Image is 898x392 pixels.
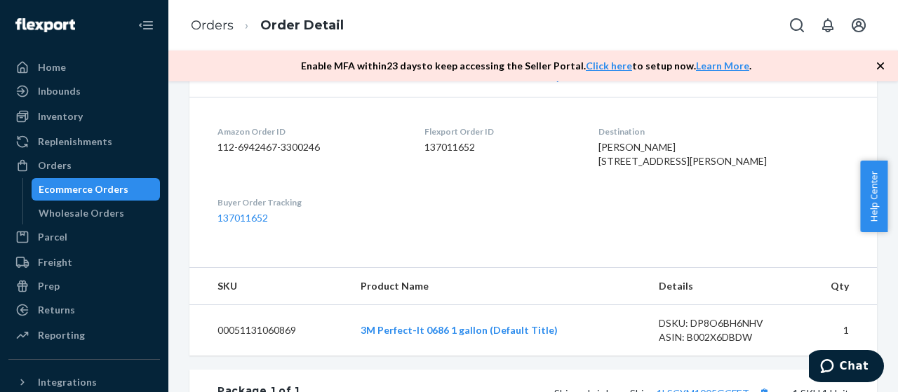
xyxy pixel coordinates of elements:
[598,126,849,137] dt: Destination
[132,11,160,39] button: Close Navigation
[32,202,161,224] a: Wholesale Orders
[38,303,75,317] div: Returns
[799,305,877,356] td: 1
[38,328,85,342] div: Reporting
[301,59,751,73] p: Enable MFA within 23 days to keep accessing the Seller Portal. to setup now. .
[696,60,749,72] a: Learn More
[189,305,349,356] td: 00051131060869
[8,226,160,248] a: Parcel
[15,18,75,32] img: Flexport logo
[38,135,112,149] div: Replenishments
[180,5,355,46] ol: breadcrumbs
[598,141,767,167] span: [PERSON_NAME] [STREET_ADDRESS][PERSON_NAME]
[217,196,402,208] dt: Buyer Order Tracking
[217,126,402,137] dt: Amazon Order ID
[424,140,576,154] dd: 137011652
[8,130,160,153] a: Replenishments
[260,18,344,33] a: Order Detail
[659,330,788,344] div: ASIN: B002X6DBDW
[38,109,83,123] div: Inventory
[38,230,67,244] div: Parcel
[217,212,268,224] a: 137011652
[39,182,128,196] div: Ecommerce Orders
[349,268,648,305] th: Product Name
[191,18,234,33] a: Orders
[189,268,349,305] th: SKU
[8,275,160,297] a: Prep
[38,255,72,269] div: Freight
[8,154,160,177] a: Orders
[845,11,873,39] button: Open account menu
[783,11,811,39] button: Open Search Box
[814,11,842,39] button: Open notifications
[8,56,160,79] a: Home
[217,140,402,154] dd: 112-6942467-3300246
[38,158,72,173] div: Orders
[8,80,160,102] a: Inbounds
[38,60,66,74] div: Home
[32,178,161,201] a: Ecommerce Orders
[38,279,60,293] div: Prep
[8,251,160,273] a: Freight
[659,316,788,330] div: DSKU: DP8O6BH6NHV
[860,161,887,232] button: Help Center
[8,324,160,346] a: Reporting
[39,206,124,220] div: Wholesale Orders
[424,126,576,137] dt: Flexport Order ID
[8,299,160,321] a: Returns
[809,350,884,385] iframe: Opens a widget where you can chat to one of our agents
[648,268,799,305] th: Details
[38,84,81,98] div: Inbounds
[8,105,160,128] a: Inventory
[799,268,877,305] th: Qty
[38,375,97,389] div: Integrations
[586,60,632,72] a: Click here
[361,324,558,336] a: 3M Perfect-It 0686 1 gallon (Default Title)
